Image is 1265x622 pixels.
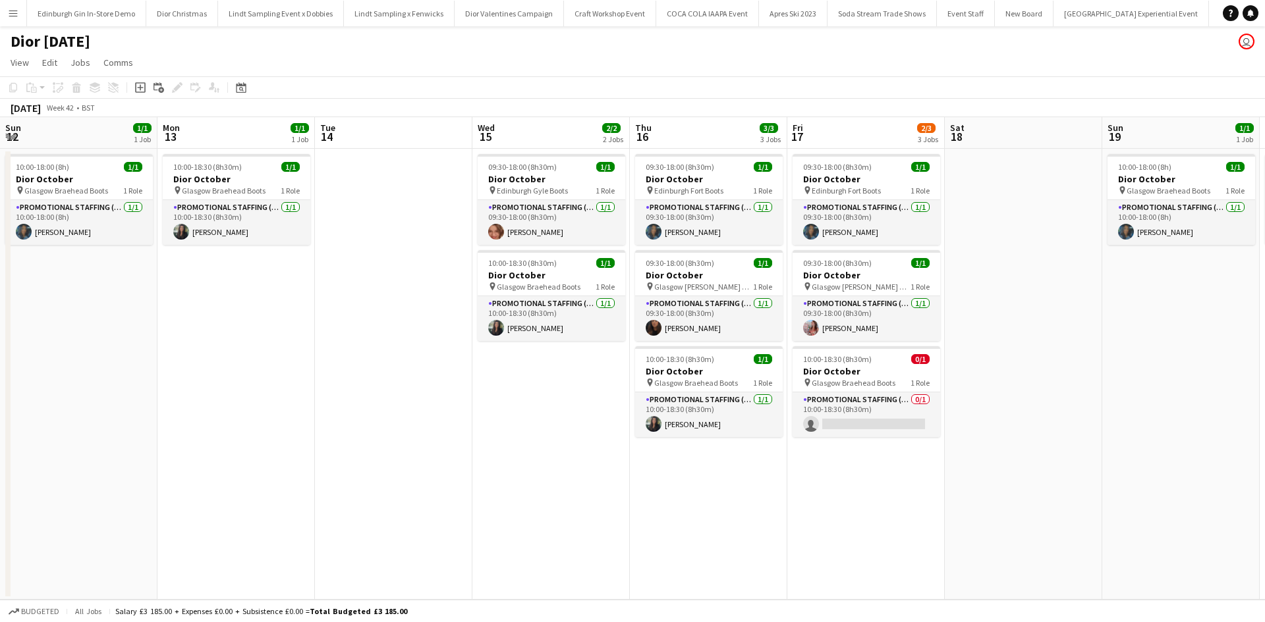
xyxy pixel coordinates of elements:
[82,103,95,113] div: BST
[103,57,133,68] span: Comms
[497,186,568,195] span: Edinburgh Gyle Boots
[596,186,615,195] span: 1 Role
[173,162,242,172] span: 10:00-18:30 (8h30m)
[11,101,41,115] div: [DATE]
[1106,129,1123,144] span: 19
[1108,173,1255,185] h3: Dior October
[753,378,772,388] span: 1 Role
[1108,154,1255,245] app-job-card: 10:00-18:00 (8h)1/1Dior October Glasgow Braehead Boots1 RolePromotional Staffing (Sales Staff)1/1...
[344,1,455,26] button: Lindt Sampling x Fenwicks
[497,282,580,292] span: Glasgow Braehead Boots
[656,1,759,26] button: COCA COLA IAAPA Event
[918,134,938,144] div: 3 Jobs
[7,604,61,619] button: Budgeted
[163,200,310,245] app-card-role: Promotional Staffing (Sales Staff)1/110:00-18:30 (8h30m)[PERSON_NAME]
[476,129,495,144] span: 15
[793,122,803,134] span: Fri
[124,162,142,172] span: 1/1
[911,354,930,364] span: 0/1
[70,57,90,68] span: Jobs
[1235,123,1254,133] span: 1/1
[754,162,772,172] span: 1/1
[478,173,625,185] h3: Dior October
[596,258,615,268] span: 1/1
[793,296,940,341] app-card-role: Promotional Staffing (Sales Staff)1/109:30-18:00 (8h30m)[PERSON_NAME]
[3,129,21,144] span: 12
[950,122,965,134] span: Sat
[646,258,714,268] span: 09:30-18:00 (8h30m)
[5,173,153,185] h3: Dior October
[163,122,180,134] span: Mon
[995,1,1054,26] button: New Board
[16,162,69,172] span: 10:00-18:00 (8h)
[911,282,930,292] span: 1 Role
[115,606,407,616] div: Salary £3 185.00 + Expenses £0.00 + Subsistence £0.00 =
[803,258,872,268] span: 09:30-18:00 (8h30m)
[793,250,940,341] app-job-card: 09:30-18:00 (8h30m)1/1Dior October Glasgow [PERSON_NAME] Galleries Boots1 RolePromotional Staffin...
[72,606,104,616] span: All jobs
[793,154,940,245] div: 09:30-18:00 (8h30m)1/1Dior October Edinburgh Fort Boots1 RolePromotional Staffing (Sales Staff)1/...
[1108,200,1255,245] app-card-role: Promotional Staffing (Sales Staff)1/110:00-18:00 (8h)[PERSON_NAME]
[1127,186,1210,195] span: Glasgow Braehead Boots
[133,123,152,133] span: 1/1
[478,122,495,134] span: Wed
[146,1,218,26] button: Dior Christmas
[635,365,783,377] h3: Dior October
[1236,134,1253,144] div: 1 Job
[98,54,138,71] a: Comms
[291,123,309,133] span: 1/1
[654,186,723,195] span: Edinburgh Fort Boots
[911,186,930,195] span: 1 Role
[917,123,936,133] span: 2/3
[43,103,76,113] span: Week 42
[753,186,772,195] span: 1 Role
[793,392,940,437] app-card-role: Promotional Staffing (Sales Staff)0/110:00-18:30 (8h30m)
[478,154,625,245] app-job-card: 09:30-18:00 (8h30m)1/1Dior October Edinburgh Gyle Boots1 RolePromotional Staffing (Sales Staff)1/...
[803,354,872,364] span: 10:00-18:30 (8h30m)
[635,154,783,245] app-job-card: 09:30-18:00 (8h30m)1/1Dior October Edinburgh Fort Boots1 RolePromotional Staffing (Sales Staff)1/...
[163,154,310,245] app-job-card: 10:00-18:30 (8h30m)1/1Dior October Glasgow Braehead Boots1 RolePromotional Staffing (Sales Staff)...
[478,269,625,281] h3: Dior October
[603,134,623,144] div: 2 Jobs
[11,57,29,68] span: View
[646,162,714,172] span: 09:30-18:00 (8h30m)
[320,122,335,134] span: Tue
[488,162,557,172] span: 09:30-18:00 (8h30m)
[1118,162,1171,172] span: 10:00-18:00 (8h)
[793,269,940,281] h3: Dior October
[753,282,772,292] span: 1 Role
[635,346,783,437] app-job-card: 10:00-18:30 (8h30m)1/1Dior October Glasgow Braehead Boots1 RolePromotional Staffing (Sales Staff)...
[123,186,142,195] span: 1 Role
[602,123,621,133] span: 2/2
[478,250,625,341] app-job-card: 10:00-18:30 (8h30m)1/1Dior October Glasgow Braehead Boots1 RolePromotional Staffing (Sales Staff)...
[646,354,714,364] span: 10:00-18:30 (8h30m)
[1225,186,1245,195] span: 1 Role
[42,57,57,68] span: Edit
[635,200,783,245] app-card-role: Promotional Staffing (Sales Staff)1/109:30-18:00 (8h30m)[PERSON_NAME]
[281,162,300,172] span: 1/1
[488,258,557,268] span: 10:00-18:30 (8h30m)
[911,258,930,268] span: 1/1
[760,123,778,133] span: 3/3
[635,250,783,341] div: 09:30-18:00 (8h30m)1/1Dior October Glasgow [PERSON_NAME] Galleries Boots1 RolePromotional Staffin...
[812,282,911,292] span: Glasgow [PERSON_NAME] Galleries Boots
[793,346,940,437] app-job-card: 10:00-18:30 (8h30m)0/1Dior October Glasgow Braehead Boots1 RolePromotional Staffing (Sales Staff)...
[793,365,940,377] h3: Dior October
[5,122,21,134] span: Sun
[828,1,937,26] button: Soda Stream Trade Shows
[310,606,407,616] span: Total Budgeted £3 185.00
[793,200,940,245] app-card-role: Promotional Staffing (Sales Staff)1/109:30-18:00 (8h30m)[PERSON_NAME]
[37,54,63,71] a: Edit
[161,129,180,144] span: 13
[754,354,772,364] span: 1/1
[478,296,625,341] app-card-role: Promotional Staffing (Sales Staff)1/110:00-18:30 (8h30m)[PERSON_NAME]
[455,1,564,26] button: Dior Valentines Campaign
[635,122,652,134] span: Thu
[911,162,930,172] span: 1/1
